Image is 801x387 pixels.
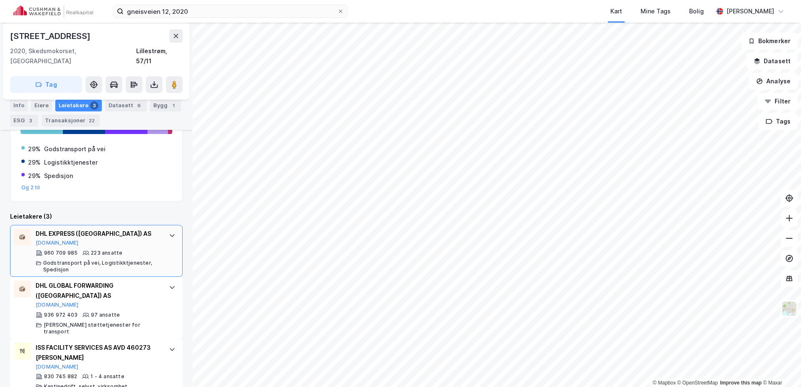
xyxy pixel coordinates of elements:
[36,240,79,246] button: [DOMAIN_NAME]
[610,6,622,16] div: Kart
[90,101,98,110] div: 3
[44,373,77,380] div: 830 745 882
[759,113,798,130] button: Tags
[653,380,676,386] a: Mapbox
[10,46,136,66] div: 2020, Skedsmokorset, [GEOGRAPHIC_DATA]
[10,115,38,126] div: ESG
[10,76,82,93] button: Tag
[91,250,122,256] div: 223 ansatte
[21,184,40,191] button: Og 2 til
[44,250,78,256] div: 960 709 985
[36,302,79,308] button: [DOMAIN_NAME]
[41,115,100,126] div: Transaksjoner
[87,116,96,125] div: 22
[36,281,160,301] div: DHL GLOBAL FORWARDING ([GEOGRAPHIC_DATA]) AS
[31,100,52,111] div: Eiere
[10,29,92,43] div: [STREET_ADDRESS]
[759,347,801,387] div: Kontrollprogram for chat
[13,5,93,17] img: cushman-wakefield-realkapital-logo.202ea83816669bd177139c58696a8fa1.svg
[169,101,178,110] div: 1
[757,93,798,110] button: Filter
[726,6,774,16] div: [PERSON_NAME]
[747,53,798,70] button: Datasett
[124,5,337,18] input: Søk på adresse, matrikkel, gårdeiere, leietakere eller personer
[28,157,41,168] div: 29%
[44,312,78,318] div: 936 972 403
[641,6,671,16] div: Mine Tags
[90,373,124,380] div: 1 - 4 ansatte
[135,101,143,110] div: 6
[28,144,41,154] div: 29%
[26,116,35,125] div: 3
[44,144,106,154] div: Godstransport på vei
[44,171,73,181] div: Spedisjon
[10,212,183,222] div: Leietakere (3)
[689,6,704,16] div: Bolig
[44,322,160,335] div: [PERSON_NAME] støttetjenester for transport
[759,347,801,387] iframe: Chat Widget
[44,157,98,168] div: Logistikktjenester
[55,100,102,111] div: Leietakere
[10,100,28,111] div: Info
[749,73,798,90] button: Analyse
[150,100,181,111] div: Bygg
[677,380,718,386] a: OpenStreetMap
[781,301,797,317] img: Z
[720,380,762,386] a: Improve this map
[36,229,160,239] div: DHL EXPRESS ([GEOGRAPHIC_DATA]) AS
[91,312,120,318] div: 97 ansatte
[105,100,147,111] div: Datasett
[741,33,798,49] button: Bokmerker
[36,343,160,363] div: ISS FACILITY SERVICES AS AVD 460273 [PERSON_NAME]
[28,171,41,181] div: 29%
[43,260,160,273] div: Godstransport på vei, Logistikktjenester, Spedisjon
[136,46,183,66] div: Lillestrøm, 57/11
[36,364,79,370] button: [DOMAIN_NAME]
